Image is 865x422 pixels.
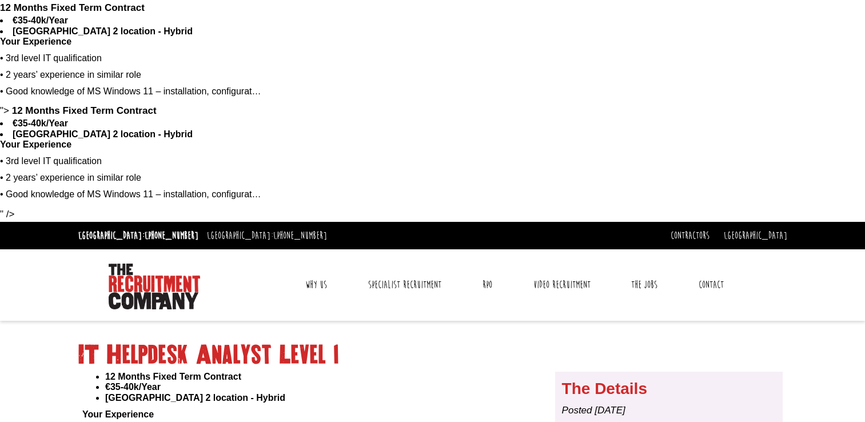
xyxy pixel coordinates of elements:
a: Specialist Recruitment [360,270,450,299]
strong: 12 Months Fixed Term Contract [105,372,241,381]
strong: [GEOGRAPHIC_DATA] 2 location - Hybrid [105,393,285,403]
a: [PHONE_NUMBER] [145,229,198,242]
strong: €35-40k/Year [13,15,68,25]
a: Contractors [671,229,709,242]
i: Posted [DATE] [562,405,625,416]
strong: €35-40k/Year [105,382,161,392]
a: Contact [690,270,732,299]
li: [GEOGRAPHIC_DATA]: [204,226,330,245]
a: The Jobs [623,270,666,299]
h1: IT Helpdesk Analyst Level 1 [78,345,787,365]
strong: 12 Months Fixed Term Contract [12,105,157,116]
strong: €35-40k/Year [13,118,68,128]
strong: [GEOGRAPHIC_DATA] 2 location - Hybrid [13,129,193,139]
a: RPO [474,270,501,299]
a: Why Us [297,270,336,299]
strong: [GEOGRAPHIC_DATA] 2 location - Hybrid [13,26,193,36]
img: The Recruitment Company [109,264,200,309]
a: [PHONE_NUMBER] [273,229,327,242]
li: [GEOGRAPHIC_DATA]: [75,226,201,245]
a: Video Recruitment [525,270,599,299]
strong: Your Experience [82,409,154,419]
a: [GEOGRAPHIC_DATA] [724,229,787,242]
h3: The Details [562,380,776,398]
